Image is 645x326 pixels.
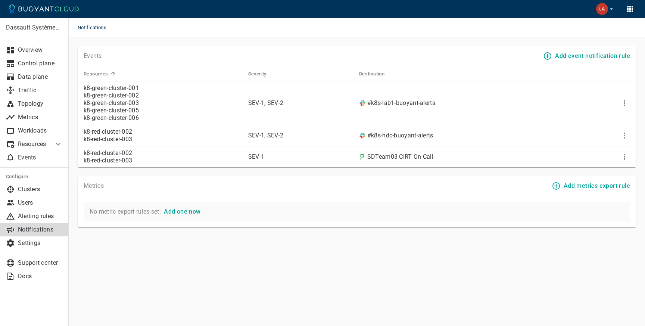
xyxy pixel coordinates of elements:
span: Destination [359,71,394,77]
p: Traffic [18,87,63,94]
p: Overview [18,46,63,54]
p: k8-green-cluster-006 [84,114,242,122]
p: k8-green-cluster-001 [84,84,242,92]
p: k8-green-cluster-005 [84,107,242,114]
h5: Configure [6,174,63,180]
p: Dassault Systèmes- MEDIDATA [6,24,62,31]
p: #k8s-lab1-buoyant-alerts [366,99,435,107]
img: Labhesh Potdar [596,3,608,15]
span: Resources [84,71,118,77]
span: Notifications [78,18,115,37]
p: #k8s-hdc-buoyant-alerts [366,132,433,139]
p: Alerting rules [18,212,63,220]
p: Events [18,154,63,161]
p: Resources [18,140,48,148]
p: Topology [18,100,63,108]
p: k8-red-cluster-002 [84,149,242,157]
span: Severity [248,71,276,77]
p: SEV-1, SEV-2 [248,132,353,139]
button: Add metrics export rule [550,179,633,193]
p: Settings [18,239,63,247]
p: SDTeam03 CIRT On Call [366,153,433,161]
p: Support center [18,259,63,267]
p: Workloads [18,127,63,134]
button: More [619,97,630,109]
h5: Resources [84,71,108,77]
p: k8-red-cluster-003 [84,157,242,164]
p: No metric export rules set. [90,208,624,215]
h5: Destination [359,71,384,77]
p: Data plane [18,73,63,81]
p: k8-green-cluster-003 [84,99,242,107]
button: More [619,151,630,162]
p: Metrics [84,182,104,190]
p: Notifications [18,226,63,233]
p: Users [18,199,63,207]
p: k8-red-cluster-002 [84,128,242,136]
button: More [619,130,630,141]
h4: Add event notification rule [555,52,630,60]
p: Docs [18,273,63,280]
p: SEV-1 [248,153,353,161]
p: Events [84,52,102,60]
p: Metrics [18,114,63,121]
p: k8-red-cluster-003 [84,136,242,143]
span: Add one now [161,208,200,215]
button: Add event notification rule [542,49,633,63]
h4: Add metrics export rule [564,182,630,190]
p: Clusters [18,186,63,193]
p: k8-green-cluster-002 [84,92,242,99]
h5: Severity [248,71,267,77]
p: SEV-1, SEV-2 [248,99,353,107]
p: Control plane [18,60,63,67]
